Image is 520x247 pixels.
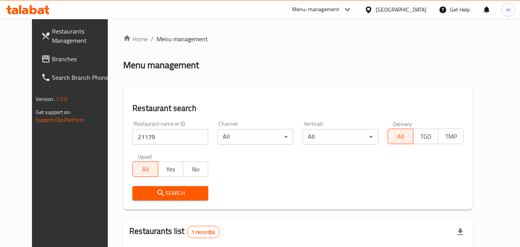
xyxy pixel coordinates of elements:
[151,34,154,44] li: /
[36,94,55,104] span: Version:
[186,164,205,175] span: No
[388,129,413,144] button: All
[303,129,378,145] div: All
[123,59,199,71] h2: Menu management
[56,94,68,104] span: 1.0.0
[35,22,119,50] a: Restaurants Management
[441,131,460,142] span: TMP
[158,161,183,177] button: Yes
[413,129,438,144] button: TGO
[35,68,119,87] a: Search Branch Phone
[157,34,208,44] span: Menu management
[136,164,155,175] span: All
[36,107,71,117] span: Get support on:
[52,54,113,64] span: Branches
[393,121,412,126] label: Delivery
[123,34,473,44] nav: breadcrumb
[451,223,470,241] div: Export file
[52,27,113,45] span: Restaurants Management
[391,131,410,142] span: All
[217,129,293,145] div: All
[132,102,463,114] h2: Restaurant search
[123,34,148,44] a: Home
[52,73,113,82] span: Search Branch Phone
[416,131,435,142] span: TGO
[292,5,339,14] div: Menu-management
[187,226,220,238] div: Total records count
[132,186,208,200] button: Search
[376,5,426,14] div: [GEOGRAPHIC_DATA]
[438,129,463,144] button: TMP
[138,154,152,159] label: Upsell
[35,50,119,68] a: Branches
[132,129,208,145] input: Search for restaurant name or ID..
[506,5,511,14] span: m
[161,164,180,175] span: Yes
[187,229,220,236] span: 1 record(s)
[129,225,220,238] h2: Restaurants list
[139,188,202,198] span: Search
[132,161,158,177] button: All
[36,115,85,125] a: Support.OpsPlatform
[183,161,208,177] button: No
